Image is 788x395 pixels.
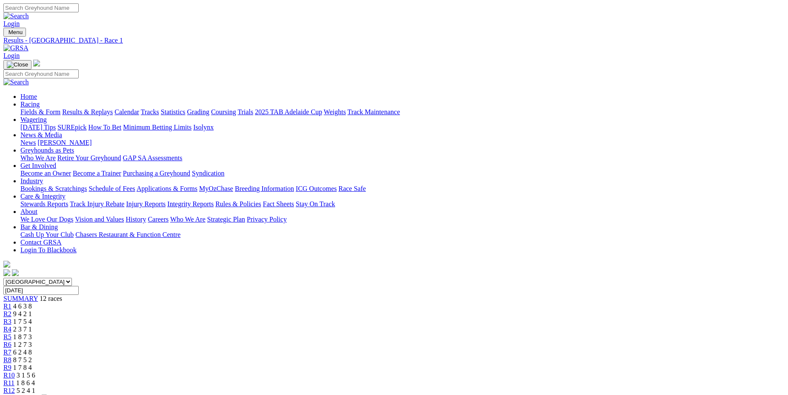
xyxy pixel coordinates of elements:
[89,124,122,131] a: How To Bet
[3,52,20,59] a: Login
[3,3,79,12] input: Search
[37,139,91,146] a: [PERSON_NAME]
[17,372,35,379] span: 3 1 5 6
[3,286,79,295] input: Select date
[3,303,11,310] a: R1
[3,356,11,363] a: R8
[237,108,253,115] a: Trials
[3,333,11,340] a: R5
[20,162,56,169] a: Get Involved
[20,124,785,131] div: Wagering
[70,200,124,208] a: Track Injury Rebate
[20,139,785,147] div: News & Media
[20,108,60,115] a: Fields & Form
[20,170,785,177] div: Get Involved
[3,364,11,371] a: R9
[20,177,43,185] a: Industry
[123,124,191,131] a: Minimum Betting Limits
[3,341,11,348] a: R6
[20,139,36,146] a: News
[3,269,10,276] img: facebook.svg
[255,108,322,115] a: 2025 TAB Adelaide Cup
[3,261,10,268] img: logo-grsa-white.png
[215,200,261,208] a: Rules & Policies
[20,93,37,100] a: Home
[348,108,400,115] a: Track Maintenance
[57,124,86,131] a: SUREpick
[33,60,40,66] img: logo-grsa-white.png
[114,108,139,115] a: Calendar
[3,310,11,317] a: R2
[20,239,61,246] a: Contact GRSA
[13,326,32,333] span: 2 3 7 1
[170,216,206,223] a: Who We Are
[20,216,73,223] a: We Love Our Dogs
[13,333,32,340] span: 1 8 7 3
[137,185,197,192] a: Applications & Forms
[13,318,32,325] span: 1 7 5 4
[148,216,168,223] a: Careers
[3,28,26,37] button: Toggle navigation
[62,108,113,115] a: Results & Replays
[20,200,785,208] div: Care & Integrity
[20,101,40,108] a: Racing
[20,147,74,154] a: Greyhounds as Pets
[3,379,14,386] a: R11
[3,78,29,86] img: Search
[20,231,74,238] a: Cash Up Your Club
[75,231,180,238] a: Chasers Restaurant & Function Centre
[3,326,11,333] a: R4
[167,200,214,208] a: Integrity Reports
[17,387,35,394] span: 5 2 4 1
[20,208,37,215] a: About
[13,349,32,356] span: 6 2 4 8
[20,116,47,123] a: Wagering
[12,269,19,276] img: twitter.svg
[263,200,294,208] a: Fact Sheets
[20,216,785,223] div: About
[211,108,236,115] a: Coursing
[296,185,337,192] a: ICG Outcomes
[9,29,23,35] span: Menu
[199,185,233,192] a: MyOzChase
[20,200,68,208] a: Stewards Reports
[207,216,245,223] a: Strategic Plan
[40,295,62,302] span: 12 races
[3,20,20,27] a: Login
[247,216,287,223] a: Privacy Policy
[193,124,214,131] a: Isolynx
[123,154,183,161] a: GAP SA Assessments
[75,216,124,223] a: Vision and Values
[3,372,15,379] a: R10
[13,303,32,310] span: 4 6 3 8
[3,37,785,44] a: Results - [GEOGRAPHIC_DATA] - Race 1
[3,60,31,69] button: Toggle navigation
[20,154,56,161] a: Who We Are
[20,223,58,231] a: Bar & Dining
[141,108,159,115] a: Tracks
[73,170,121,177] a: Become a Trainer
[3,387,15,394] a: R12
[3,44,29,52] img: GRSA
[20,231,785,239] div: Bar & Dining
[3,349,11,356] a: R7
[20,154,785,162] div: Greyhounds as Pets
[235,185,294,192] a: Breeding Information
[187,108,209,115] a: Grading
[13,341,32,348] span: 1 2 7 3
[20,185,785,193] div: Industry
[13,310,32,317] span: 9 4 2 1
[161,108,186,115] a: Statistics
[20,124,56,131] a: [DATE] Tips
[3,295,38,302] a: SUMMARY
[20,246,77,254] a: Login To Blackbook
[3,318,11,325] a: R3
